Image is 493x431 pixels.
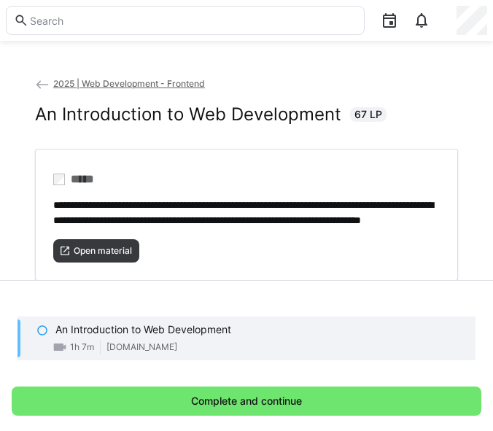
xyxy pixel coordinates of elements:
a: 2025 | Web Development - Frontend [35,78,205,89]
p: An Introduction to Web Development [55,322,231,337]
span: 67 LP [354,107,382,122]
h2: An Introduction to Web Development [35,104,341,125]
button: Complete and continue [12,387,481,416]
span: Complete and continue [189,394,304,408]
span: 2025 | Web Development - Frontend [53,78,205,89]
input: Search [28,14,357,27]
span: [DOMAIN_NAME] [106,341,177,353]
span: 1h 7m [70,341,94,353]
button: Open material [53,239,139,263]
span: Open material [72,245,133,257]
